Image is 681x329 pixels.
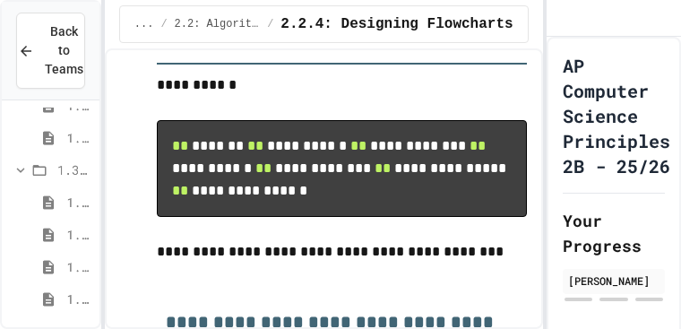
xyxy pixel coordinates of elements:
span: 1.3.1: Big Idea 1 - Creative Development [66,193,92,212]
span: 1.3: The Big Ideas [57,160,92,179]
span: Back to Teams [45,22,83,79]
h1: AP Computer Science Principles 2B - 25/26 [563,53,670,178]
span: 1.3.3: Big Idea 3 - Algorithms and Programming [66,257,92,276]
div: [PERSON_NAME] [568,273,659,289]
span: 2.2.4: Designing Flowcharts [280,13,513,35]
span: 1.3.4: Big Idea 4 - Computing Systems and Networks [66,290,92,308]
span: 1.3.2: Big Idea 2 - Data [66,225,92,244]
span: ... [134,17,154,31]
span: 1.2.2: The AP Exam [66,128,92,147]
span: / [160,17,167,31]
span: / [267,17,273,31]
h2: Your Progress [563,208,665,258]
span: 2.2: Algorithms - from Pseudocode to Flowcharts [175,17,261,31]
